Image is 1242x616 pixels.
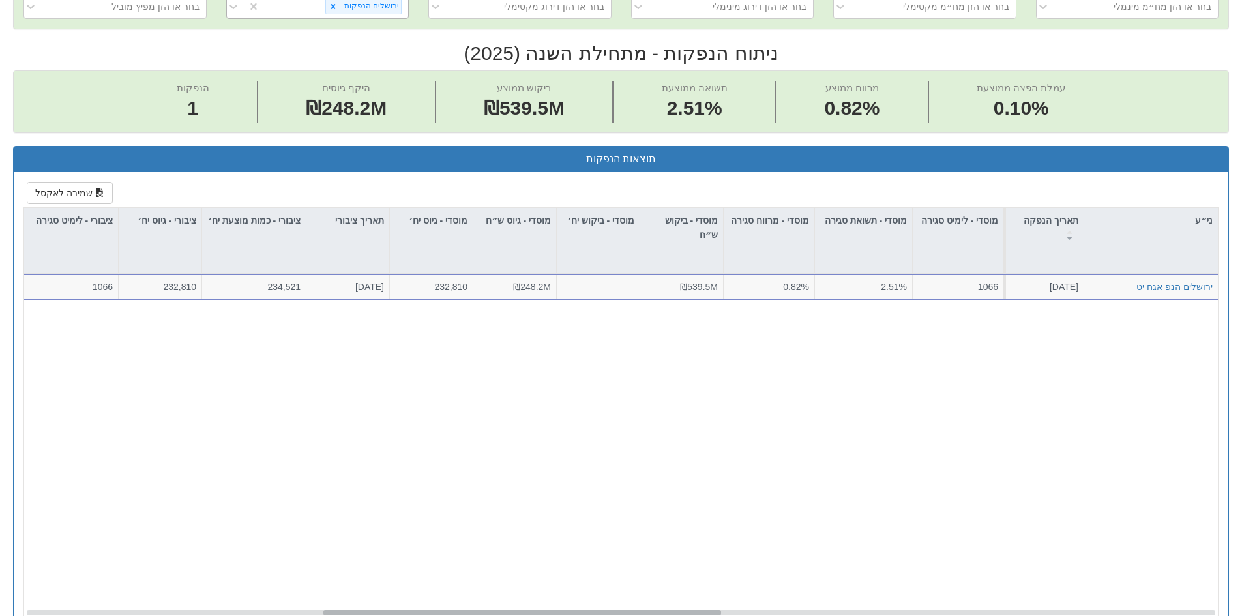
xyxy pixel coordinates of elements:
div: ני״ע [1087,208,1218,233]
span: 2.51% [662,95,728,123]
h3: תוצאות הנפקות [23,153,1219,165]
span: ביקוש ממוצע [497,82,552,93]
span: 1 [177,95,209,123]
div: [DATE] [1010,280,1078,293]
div: תאריך הנפקה [1006,208,1087,248]
div: [DATE] [312,280,384,293]
div: 1066 [33,280,113,293]
span: היקף גיוסים [322,82,370,93]
span: ₪248.2M [513,282,551,292]
span: תשואה ממוצעת [662,82,728,93]
div: 1066 [918,280,998,293]
div: מוסדי - ביקוש יח׳ [557,208,640,248]
div: מוסדי - ביקוש ש״ח [640,208,723,248]
span: עמלת הפצה ממוצעת [977,82,1065,93]
div: 2.51% [820,280,907,293]
div: 232,810 [124,280,196,293]
div: מוסדי - לימיט סגירה [913,208,1003,248]
span: ₪539.5M [484,97,565,119]
div: ציבורי - לימיט סגירה [27,208,118,248]
div: ציבורי - גיוס יח׳ [119,208,201,248]
span: ₪248.2M [306,97,387,119]
div: 234,521 [207,280,301,293]
span: ₪539.5M [680,282,718,292]
span: הנפקות [177,82,209,93]
div: ציבורי - כמות מוצעת יח׳ [202,208,306,248]
div: 0.82% [729,280,809,293]
button: ירושלים הנפ אגח יט [1136,280,1213,293]
div: מוסדי - גיוס ש״ח [473,208,556,248]
div: 232,810 [395,280,467,293]
button: שמירה לאקסל [27,182,113,204]
span: 0.82% [824,95,880,123]
h2: ניתוח הנפקות - מתחילת השנה (2025) [13,42,1229,64]
div: מוסדי - תשואת סגירה [815,208,912,248]
div: מוסדי - מרווח סגירה [724,208,814,248]
div: מוסדי - גיוס יח׳ [390,208,473,248]
span: 0.10% [977,95,1065,123]
span: מרווח ממוצע [825,82,879,93]
div: תאריך ציבורי [306,208,389,233]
